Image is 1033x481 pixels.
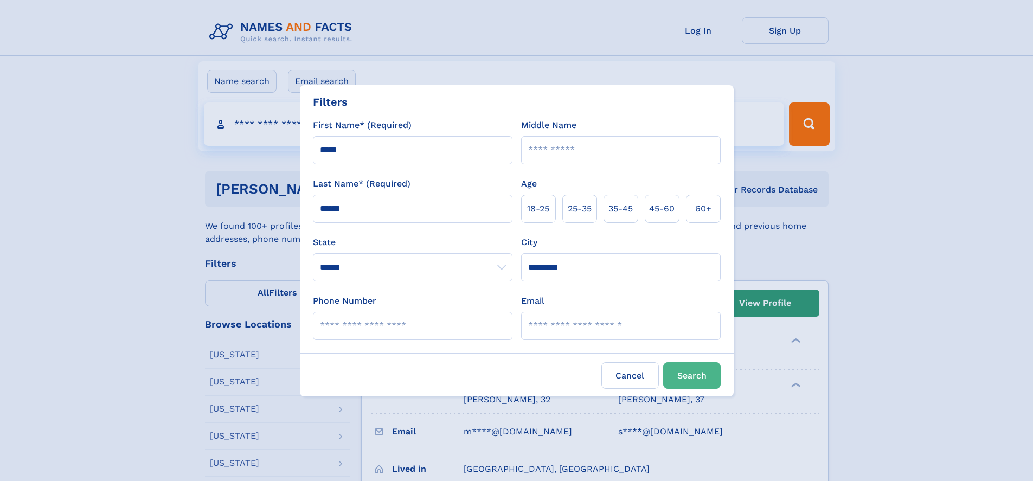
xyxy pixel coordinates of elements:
[313,177,410,190] label: Last Name* (Required)
[568,202,592,215] span: 25‑35
[521,177,537,190] label: Age
[521,236,537,249] label: City
[313,236,512,249] label: State
[313,94,348,110] div: Filters
[313,119,412,132] label: First Name* (Required)
[527,202,549,215] span: 18‑25
[608,202,633,215] span: 35‑45
[649,202,675,215] span: 45‑60
[695,202,711,215] span: 60+
[663,362,721,389] button: Search
[601,362,659,389] label: Cancel
[313,294,376,307] label: Phone Number
[521,119,576,132] label: Middle Name
[521,294,544,307] label: Email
